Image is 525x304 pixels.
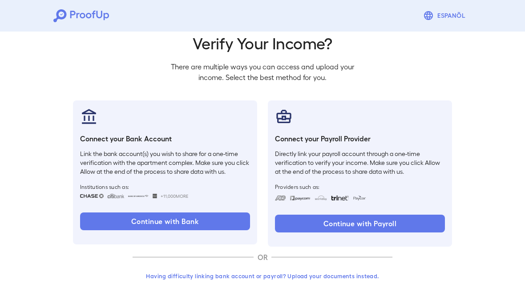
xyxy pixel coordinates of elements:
img: paycon.svg [352,196,366,201]
span: +11,000 More [161,193,188,200]
img: chase.svg [80,194,104,199]
button: Espanõl [420,7,472,25]
button: Continue with Bank [80,213,250,231]
p: There are multiple ways you can access and upload your income. Select the best method for you. [164,62,361,83]
img: trinet.svg [331,196,349,201]
p: Directly link your payroll account through a one-time verification to verify your income. Make su... [275,150,445,176]
img: workday.svg [315,196,327,201]
img: citibank.svg [107,194,124,199]
p: OR [254,252,271,263]
img: bankAccount.svg [80,108,98,126]
p: Link the bank account(s) you wish to share for a one-time verification with the apartment complex... [80,150,250,176]
h6: Connect your Payroll Provider [275,134,445,144]
h2: How Would You Like to Verify Your Income? [164,14,361,53]
button: Continue with Payroll [275,215,445,233]
h6: Connect your Bank Account [80,134,250,144]
span: Institutions such as: [80,184,250,191]
img: adp.svg [275,196,286,201]
img: wellsfargo.svg [153,194,157,199]
img: payrollProvider.svg [275,108,293,126]
img: bankOfAmerica.svg [128,194,149,199]
span: Providers such as: [275,184,445,191]
button: Having difficulty linking bank account or payroll? Upload your documents instead. [133,268,392,284]
img: paycom.svg [290,196,311,201]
